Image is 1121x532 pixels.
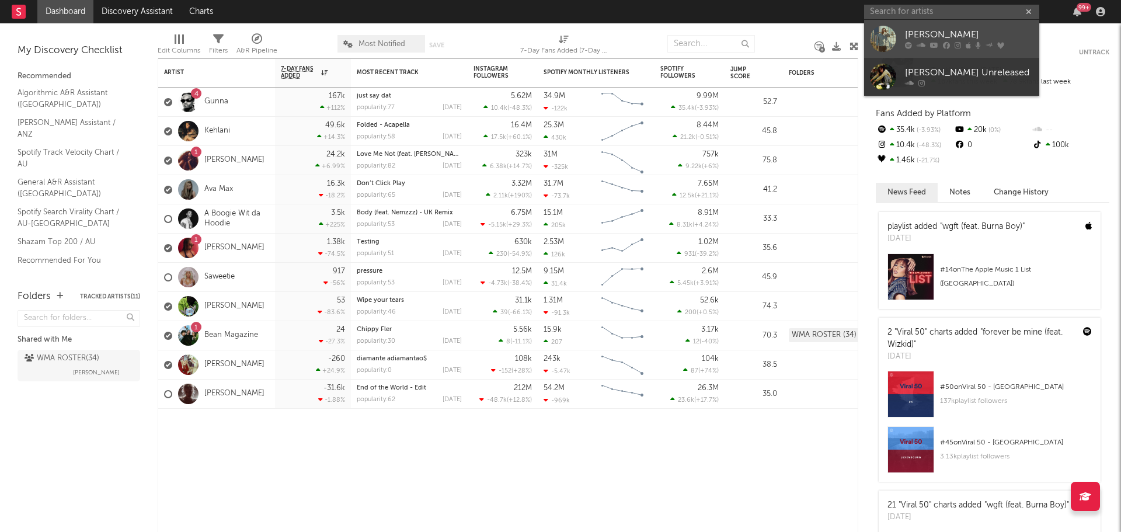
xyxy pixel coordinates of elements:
[18,333,140,347] div: Shared with Me
[953,123,1031,138] div: 20k
[697,92,719,100] div: 9.99M
[695,280,717,287] span: +3.91 %
[864,20,1039,58] a: [PERSON_NAME]
[509,251,530,258] span: -54.9 %
[357,338,395,345] div: popularity: 30
[357,192,395,199] div: popularity: 65
[680,134,695,141] span: 21.2k
[672,192,719,199] div: ( )
[509,105,530,112] span: -48.3 %
[1077,3,1091,12] div: 99 +
[982,183,1060,202] button: Change History
[496,251,507,258] span: 230
[915,142,941,149] span: -48.3 %
[357,180,405,187] a: Don’t Click Play
[789,69,876,77] div: Folders
[481,279,532,287] div: ( )
[887,221,1025,233] div: playlist added
[482,162,532,170] div: ( )
[429,42,444,48] button: Save
[443,134,462,140] div: [DATE]
[204,272,235,282] a: Saweetie
[204,155,264,165] a: [PERSON_NAME]
[596,234,649,263] svg: Chart title
[544,309,570,317] div: -91.3k
[319,221,345,228] div: +225 %
[678,162,719,170] div: ( )
[520,29,608,63] div: 7-Day Fans Added (7-Day Fans Added)
[337,297,345,304] div: 53
[701,326,719,333] div: 3.17k
[316,367,345,374] div: +24.9 %
[685,310,697,316] span: 200
[879,426,1101,482] a: #45onViral 50 - [GEOGRAPHIC_DATA]3.13kplaylist followers
[511,209,532,217] div: 6.75M
[357,105,395,111] div: popularity: 77
[698,238,719,246] div: 1.02M
[702,355,719,363] div: 104k
[443,192,462,199] div: [DATE]
[905,66,1033,80] div: [PERSON_NAME] Unreleased
[887,351,1074,363] div: [DATE]
[331,209,345,217] div: 3.5k
[357,268,462,274] div: pressure
[481,221,532,228] div: ( )
[730,241,777,255] div: 35.6
[520,44,608,58] div: 7-Day Fans Added (7-Day Fans Added)
[516,151,532,158] div: 323k
[18,86,128,110] a: Algorithmic A&R Assistant ([GEOGRAPHIC_DATA])
[673,133,719,141] div: ( )
[499,368,511,374] span: -152
[697,251,717,258] span: -39.2 %
[700,297,719,304] div: 52.6k
[683,367,719,374] div: ( )
[443,280,462,286] div: [DATE]
[987,127,1001,134] span: 0 %
[333,267,345,275] div: 917
[25,352,99,366] div: WMA ROSTER ( 34 )
[730,358,777,372] div: 38.5
[479,396,532,404] div: ( )
[514,384,532,392] div: 212M
[357,268,382,274] a: pressure
[515,355,532,363] div: 108k
[18,69,140,84] div: Recommended
[685,164,702,170] span: 9.22k
[685,338,719,345] div: ( )
[209,44,228,58] div: Filters
[876,138,953,153] div: 10.4k
[204,126,230,136] a: Kehlani
[357,122,462,128] div: Folded - Acapella
[698,209,719,217] div: 8.91M
[491,367,532,374] div: ( )
[508,134,530,141] span: +60.1 %
[512,267,532,275] div: 12.5M
[730,387,777,401] div: 35.0
[887,328,1063,349] a: "forever be mine (feat. Wizkid)"
[696,397,717,404] span: +17.7 %
[704,164,717,170] span: +6 %
[511,180,532,187] div: 3.32M
[596,146,649,175] svg: Chart title
[876,153,953,168] div: 1.46k
[1032,123,1109,138] div: --
[698,180,719,187] div: 7.65M
[511,121,532,129] div: 16.4M
[319,338,345,345] div: -27.3 %
[357,356,427,362] a: diamante adiamantao$
[698,384,719,392] div: 26.3M
[544,221,566,229] div: 205k
[357,297,404,304] a: Wipe your tears
[317,133,345,141] div: +14.3 %
[325,121,345,129] div: 49.6k
[18,206,128,230] a: Spotify Search Virality Chart / AU-[GEOGRAPHIC_DATA]
[544,384,565,392] div: 54.2M
[357,309,396,315] div: popularity: 46
[544,192,570,200] div: -73.7k
[357,280,395,286] div: popularity: 53
[940,222,1025,231] a: "wgft (feat. Burna Boy)"
[1079,47,1109,58] button: Untrack
[730,154,777,168] div: 75.8
[596,380,649,409] svg: Chart title
[1073,7,1081,16] button: 99+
